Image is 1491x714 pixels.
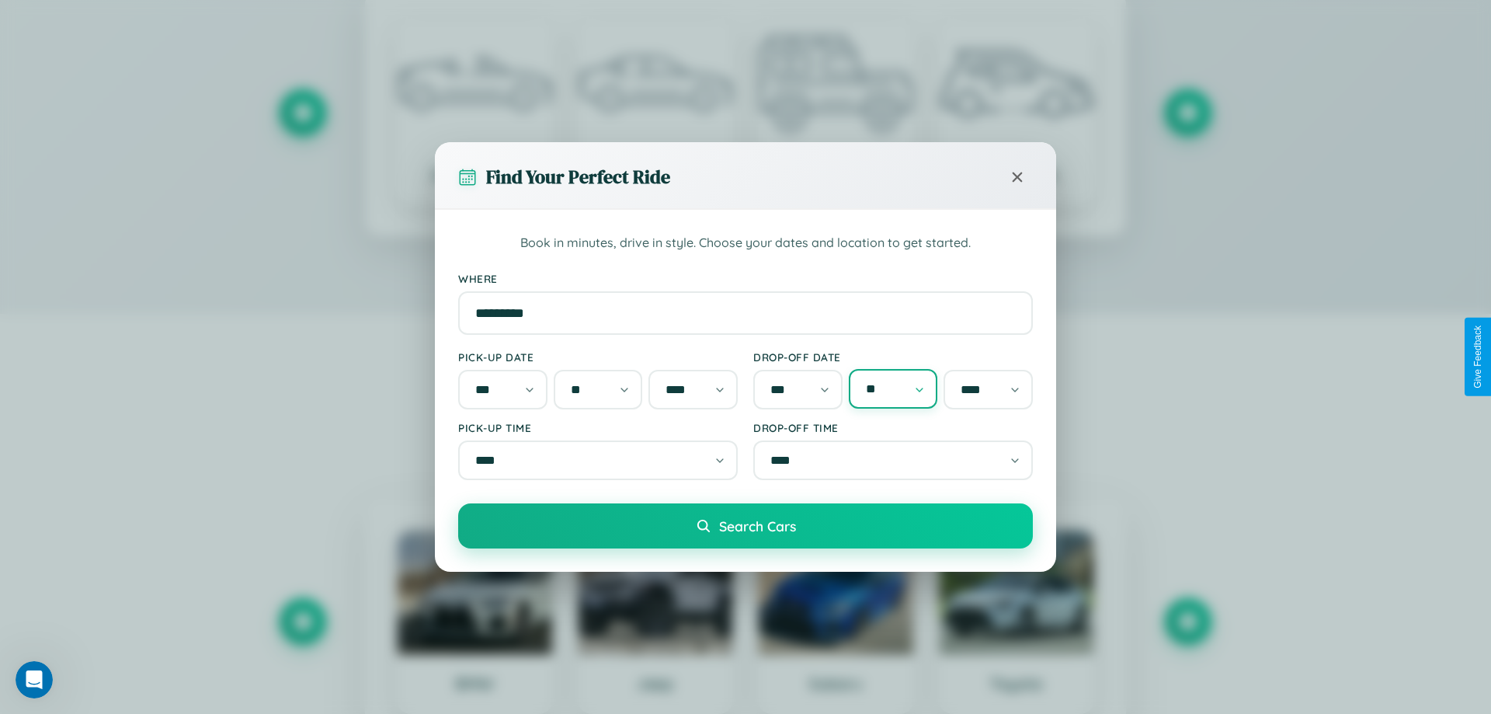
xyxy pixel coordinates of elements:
[458,421,738,434] label: Pick-up Time
[753,421,1033,434] label: Drop-off Time
[486,164,670,190] h3: Find Your Perfect Ride
[719,517,796,535] span: Search Cars
[458,233,1033,253] p: Book in minutes, drive in style. Choose your dates and location to get started.
[458,272,1033,285] label: Where
[458,350,738,364] label: Pick-up Date
[753,350,1033,364] label: Drop-off Date
[458,503,1033,549] button: Search Cars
